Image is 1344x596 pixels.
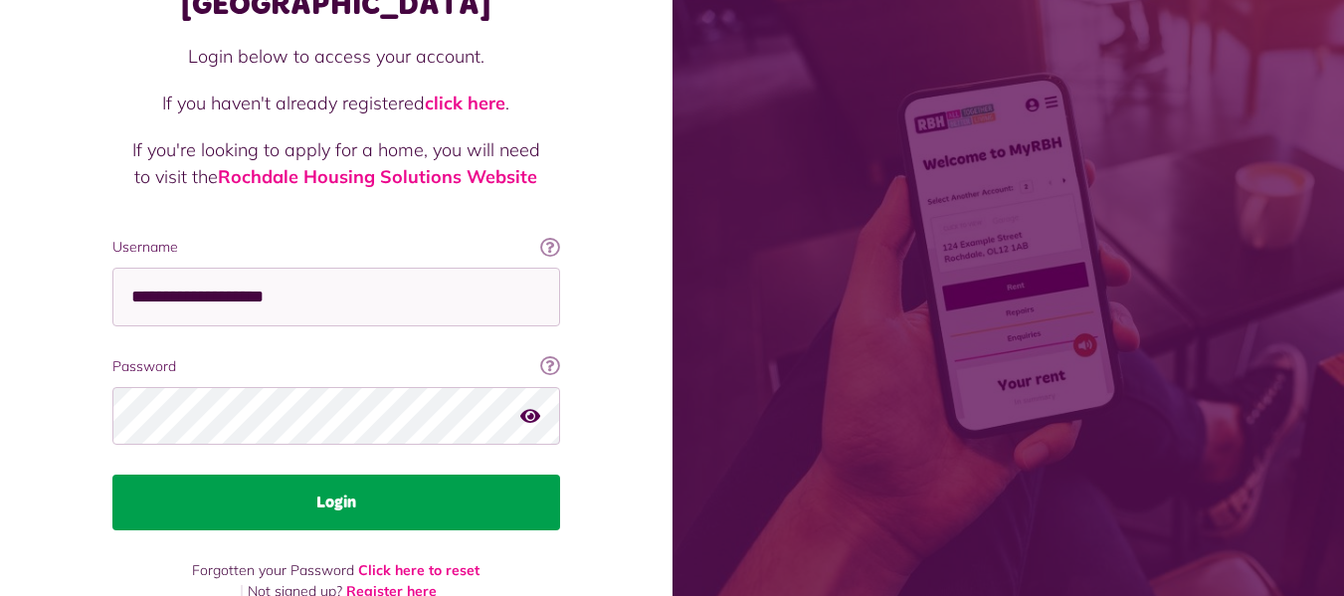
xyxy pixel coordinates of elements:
[132,136,540,190] p: If you're looking to apply for a home, you will need to visit the
[132,43,540,70] p: Login below to access your account.
[112,475,560,530] button: Login
[192,561,354,579] span: Forgotten your Password
[358,561,480,579] a: Click here to reset
[112,237,560,258] label: Username
[425,92,505,114] a: click here
[132,90,540,116] p: If you haven't already registered .
[112,356,560,377] label: Password
[218,165,537,188] a: Rochdale Housing Solutions Website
